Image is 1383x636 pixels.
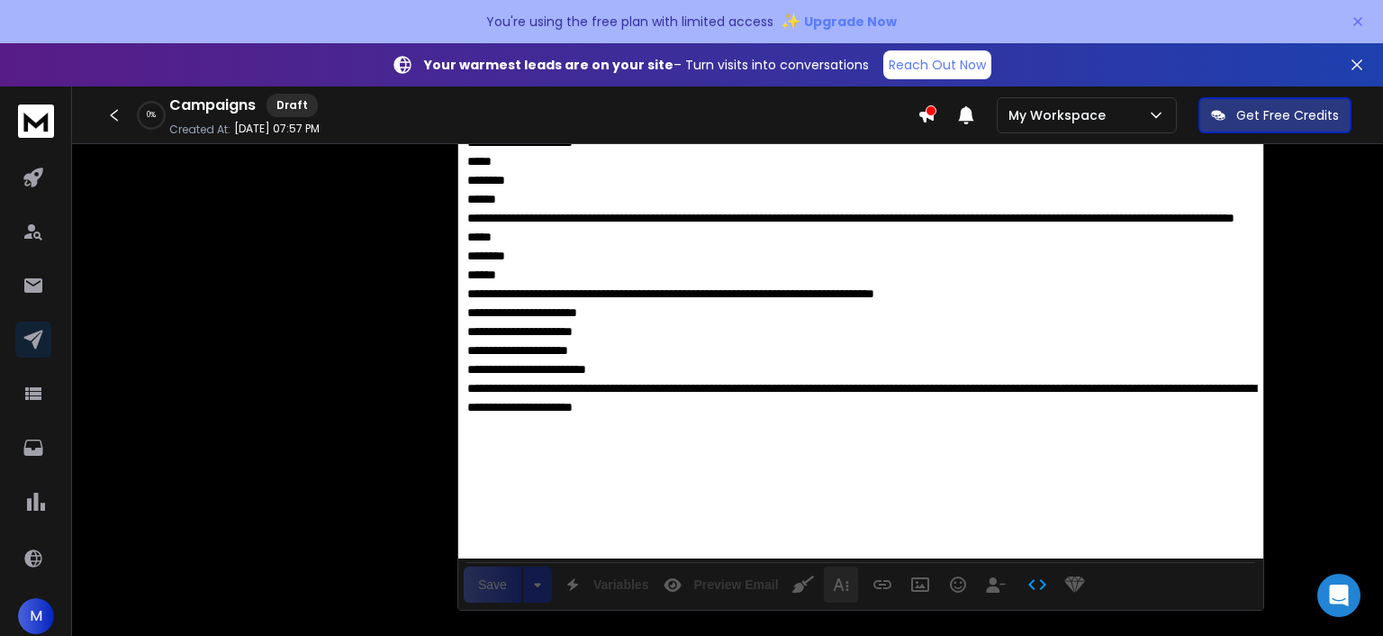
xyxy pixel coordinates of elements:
p: Created At: [169,123,230,137]
p: – Turn visits into conversations [424,56,869,74]
img: logo [18,104,54,138]
p: [DATE] 07:57 PM [234,122,320,136]
p: Reach Out Now [889,56,986,74]
p: My Workspace [1008,106,1113,124]
span: ✨ [781,9,800,34]
p: 0 % [147,110,156,121]
button: M [18,598,54,634]
button: Get Free Credits [1198,97,1351,133]
div: Draft [267,94,318,117]
span: Preview Email [690,577,782,593]
div: Save [464,567,521,603]
button: Variables [556,567,653,603]
p: You're using the free plan with limited access [486,13,773,31]
div: Open Intercom Messenger [1317,574,1360,617]
span: Upgrade Now [804,13,897,31]
button: ✨Upgrade Now [781,4,897,40]
a: Reach Out Now [883,50,991,79]
button: Preview Email [655,567,782,603]
button: Remove Watermark [1058,567,1092,603]
strong: Your warmest leads are on your site [424,56,673,74]
h1: Campaigns [169,95,256,116]
p: Get Free Credits [1236,106,1339,124]
span: Variables [590,577,653,593]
